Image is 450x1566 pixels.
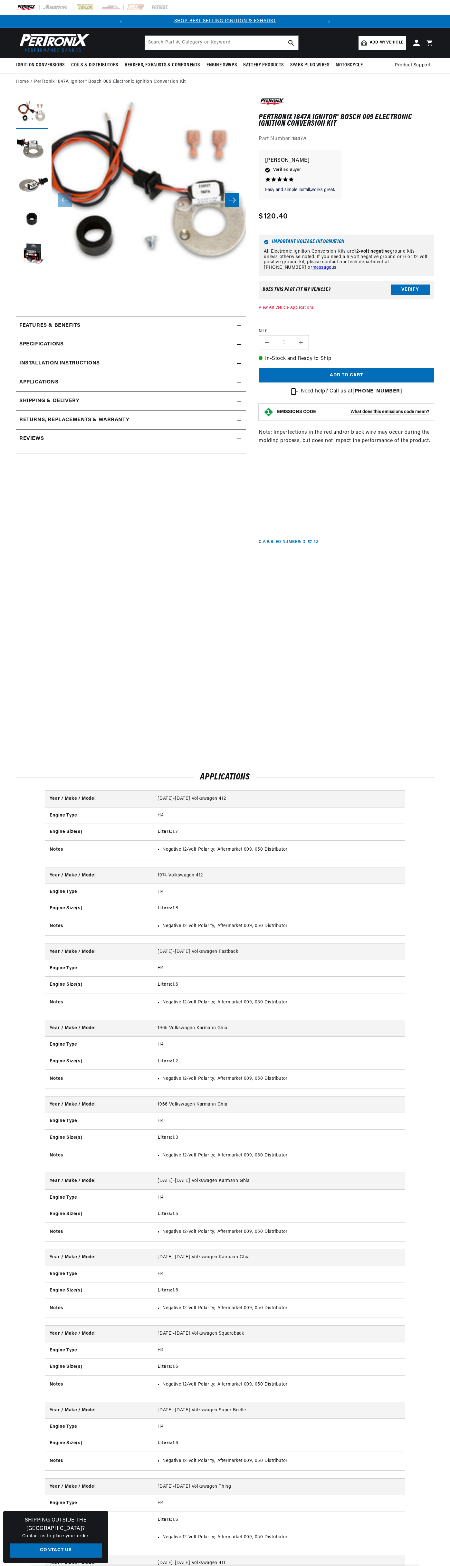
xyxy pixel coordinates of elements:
summary: Headers, Exhausts & Components [121,58,203,73]
button: Translation missing: en.sections.announcements.next_announcement [323,15,336,28]
h3: Shipping Outside the [GEOGRAPHIC_DATA]? [10,1516,102,1533]
td: [DATE]-[DATE] Volkswagen Fastback [153,944,405,960]
h2: Installation instructions [19,359,100,368]
li: Negative 12-Volt Polarity; Aftermarket 009, 050 Distributor [162,1381,400,1388]
li: Negative 12-Volt Polarity; Aftermarket 009, 050 Distributor [162,1075,400,1082]
span: $120.40 [259,211,288,222]
button: Slide left [58,193,72,207]
th: Engine Size(s) [45,1206,153,1222]
th: Year / Make / Model [45,1173,153,1189]
th: Engine Size(s) [45,824,153,840]
td: [DATE]-[DATE] Volkswagen Thing [153,1479,405,1495]
td: [DATE]-[DATE] Volkswagen Karmann Ghia [153,1173,405,1189]
button: EMISSIONS CODEWhat does this emissions code mean? [277,409,429,415]
th: Engine Size(s) [45,1435,153,1452]
strong: What does this emissions code mean? [350,410,429,414]
a: PerTronix 1847A Ignitor® Bosch 009 Electronic Ignition Conversion Kit [34,78,186,85]
summary: Battery Products [240,58,287,73]
th: Notes [45,993,153,1012]
h2: Features & Benefits [19,322,80,330]
button: Verify [391,285,430,295]
td: H4 [153,1418,405,1435]
h2: Specifications [19,340,63,349]
button: Load image 1 in gallery view [16,97,48,129]
h2: Shipping & Delivery [19,397,79,405]
th: Year / Make / Model [45,1402,153,1419]
summary: Features & Benefits [16,316,246,335]
strong: Liters: [158,906,172,911]
td: [DATE]-[DATE] Volkswagen Super Beetle [153,1402,405,1419]
td: 1974 Volkswagen 412 [153,867,405,884]
td: H4 [153,960,405,977]
h2: Applications [16,774,434,781]
h2: Returns, Replacements & Warranty [19,416,129,424]
div: Announcement [127,18,323,25]
a: Add my vehicle [359,36,406,50]
th: Notes [45,1375,153,1394]
th: Engine Type [45,960,153,977]
span: Coils & Distributors [71,62,118,69]
h1: PerTronix 1847A Ignitor® Bosch 009 Electronic Ignition Conversion Kit [259,114,434,127]
strong: 1847A [292,136,307,141]
span: Headers, Exhausts & Components [125,62,200,69]
th: Engine Type [45,1418,153,1435]
th: Engine Size(s) [45,1282,153,1299]
label: QTY [259,328,434,333]
th: Engine Size(s) [45,1053,153,1069]
nav: breadcrumbs [16,78,434,85]
td: [DATE]-[DATE] Volkswagen Karmann Ghia [153,1249,405,1266]
a: message [312,265,331,270]
td: H4 [153,1113,405,1129]
td: 1.6 [153,1359,405,1375]
th: Year / Make / Model [45,1479,153,1495]
p: All Electronic Ignition Conversion Kits are ground kits unless otherwise noted. If you need a 6-v... [264,249,429,271]
span: Add my vehicle [370,40,403,46]
button: Load image 5 in gallery view [16,239,48,271]
span: Applications [19,378,58,387]
div: 1 of 2 [127,18,323,25]
strong: Liters: [158,1364,172,1369]
button: Translation missing: en.sections.announcements.previous_announcement [114,15,127,28]
span: Battery Products [243,62,284,69]
li: Negative 12-Volt Polarity; Aftermarket 009, 050 Distributor [162,1152,400,1159]
strong: [PHONE_NUMBER] [352,389,402,394]
td: [DATE]-[DATE] Volkswagen 412 [153,791,405,807]
td: 1.6 [153,1435,405,1452]
button: search button [284,36,298,50]
th: Engine Size(s) [45,900,153,917]
th: Engine Type [45,1342,153,1358]
th: Notes [45,1146,153,1165]
a: Contact Us [10,1543,102,1558]
td: [DATE]-[DATE] Volkswagen Squareback [153,1326,405,1342]
span: Ignition Conversions [16,62,65,69]
li: Negative 12-Volt Polarity; Aftermarket 009, 050 Distributor [162,923,400,930]
strong: Liters: [158,1212,172,1216]
strong: EMISSIONS CODE [277,410,316,414]
th: Engine Size(s) [45,977,153,993]
th: Year / Make / Model [45,1097,153,1113]
p: Need help? Call us at [301,387,402,396]
th: Engine Size(s) [45,1359,153,1375]
th: Notes [45,840,153,859]
th: Year / Make / Model [45,1020,153,1037]
li: Negative 12-Volt Polarity; Aftermarket 009, 050 Distributor [162,1534,400,1541]
strong: Liters: [158,829,172,834]
h6: Important Voltage Information [264,240,429,245]
li: Negative 12-Volt Polarity; Aftermarket 009, 050 Distributor [162,1228,400,1235]
h2: Reviews [19,435,44,443]
strong: Liters: [158,982,172,987]
p: C.A.R.B. EO Number: D-57-22 [259,539,318,545]
summary: Motorcycle [332,58,366,73]
strong: Liters: [158,1441,172,1445]
summary: Coils & Distributors [68,58,121,73]
th: Year / Make / Model [45,867,153,884]
summary: Shipping & Delivery [16,392,246,411]
th: Engine Type [45,1266,153,1282]
summary: Spark Plug Wires [287,58,333,73]
span: Spark Plug Wires [290,62,330,69]
td: 1.6 [153,1282,405,1299]
strong: 12-volt negative [354,249,390,254]
td: 1.6 [153,977,405,993]
li: Negative 12-Volt Polarity; Aftermarket 009, 050 Distributor [162,999,400,1006]
th: Notes [45,1299,153,1318]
